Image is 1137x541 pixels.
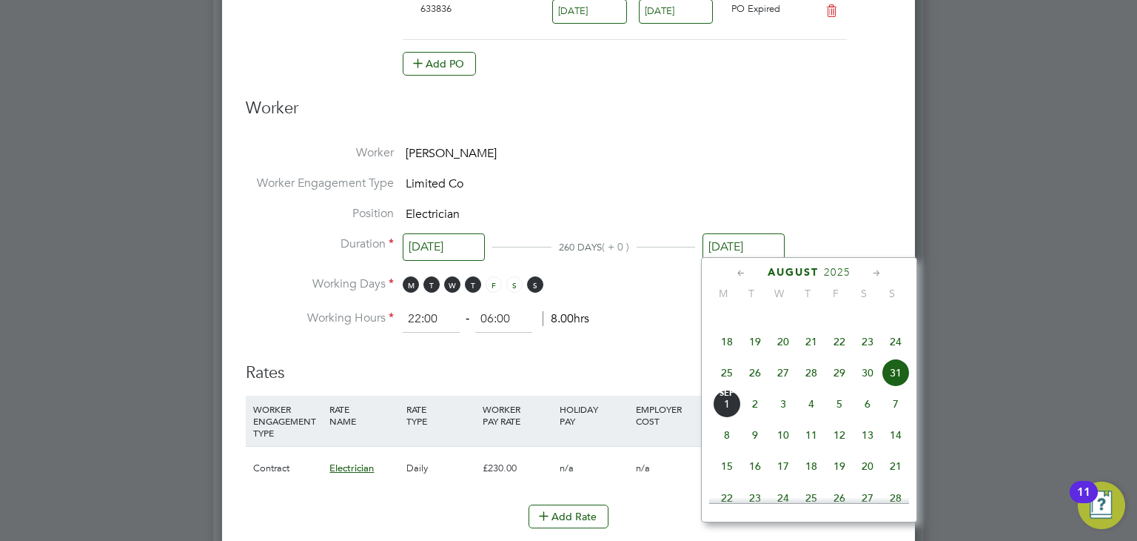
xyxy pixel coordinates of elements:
span: T [465,276,481,293]
span: 6 [853,390,882,418]
span: 23 [853,328,882,356]
span: T [423,276,440,293]
span: 17 [769,452,797,480]
label: Duration [246,236,394,252]
input: 17:00 [475,306,532,333]
h3: Worker [246,98,891,131]
span: 260 DAYS [559,241,602,253]
div: WORKER PAY RATE [479,396,555,434]
span: Limited Co [406,176,463,191]
div: WORKER ENGAGEMENT TYPE [249,396,326,446]
span: 14 [882,421,910,449]
span: [PERSON_NAME] [406,146,497,161]
span: F [822,287,850,300]
div: EMPLOYER COST [632,396,708,434]
div: Daily [403,447,479,490]
span: 2025 [824,266,851,279]
button: Add Rate [529,505,608,528]
span: 27 [769,359,797,387]
span: 28 [882,484,910,512]
span: 633836 [420,2,452,15]
span: 31 [882,359,910,387]
label: Working Days [246,276,394,292]
span: 2 [741,390,769,418]
span: 30 [853,359,882,387]
label: Working Hours [246,311,394,326]
span: 29 [825,359,853,387]
span: S [878,287,906,300]
input: 08:00 [403,306,460,333]
span: W [765,287,794,300]
input: Select one [702,233,785,261]
div: Contract [249,447,326,490]
span: n/a [636,462,650,474]
label: Position [246,206,394,222]
span: 20 [769,328,797,356]
span: F [486,276,502,293]
span: 21 [797,328,825,356]
span: M [403,276,419,293]
span: 24 [882,328,910,356]
label: Worker Engagement Type [246,176,394,191]
div: £230.00 [479,447,555,490]
span: 22 [713,484,741,512]
span: 28 [797,359,825,387]
span: 5 [825,390,853,418]
span: 11 [797,421,825,449]
div: RATE TYPE [403,396,479,434]
span: 25 [797,484,825,512]
span: S [850,287,878,300]
span: 4 [797,390,825,418]
span: 18 [713,328,741,356]
span: 3 [769,390,797,418]
button: Add PO [403,52,476,76]
label: Worker [246,145,394,161]
span: 16 [741,452,769,480]
span: Electrician [329,462,374,474]
span: 1 [713,390,741,418]
div: HOLIDAY PAY [556,396,632,434]
div: 11 [1077,492,1090,511]
span: 7 [882,390,910,418]
span: 24 [769,484,797,512]
span: 22 [825,328,853,356]
span: 9 [741,421,769,449]
span: 10 [769,421,797,449]
span: 18 [797,452,825,480]
h3: Rates [246,348,891,384]
span: 19 [825,452,853,480]
span: 8.00hrs [543,311,589,326]
span: 25 [713,359,741,387]
span: 21 [882,452,910,480]
span: 26 [825,484,853,512]
span: T [794,287,822,300]
span: 27 [853,484,882,512]
span: ( + 0 ) [602,240,629,253]
div: RATE NAME [326,396,402,434]
span: W [444,276,460,293]
span: 26 [741,359,769,387]
span: August [768,266,819,279]
span: 15 [713,452,741,480]
span: 20 [853,452,882,480]
button: Open Resource Center, 11 new notifications [1078,482,1125,529]
span: ‐ [463,311,472,326]
span: Sep [713,390,741,397]
span: 13 [853,421,882,449]
span: M [709,287,737,300]
input: Select one [403,233,485,261]
span: n/a [560,462,574,474]
span: S [506,276,523,293]
span: 8 [713,421,741,449]
span: 19 [741,328,769,356]
span: Electrician [406,207,460,222]
span: 12 [825,421,853,449]
span: PO Expired [731,2,780,15]
span: S [527,276,543,293]
span: T [737,287,765,300]
span: 23 [741,484,769,512]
